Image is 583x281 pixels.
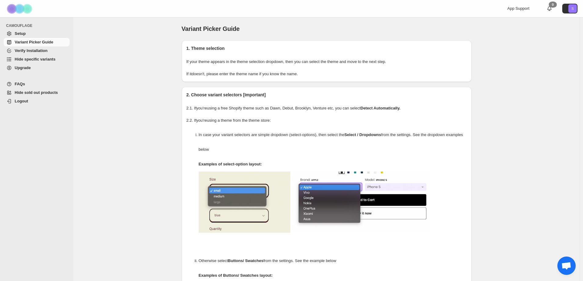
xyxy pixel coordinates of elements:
[568,4,577,13] span: Avatar with initials S
[507,6,529,11] span: App Support
[360,106,400,110] strong: Detect Automatically.
[15,57,56,61] span: Hide specific variants
[199,273,273,278] strong: Examples of Buttons/ Swatches layout:
[199,172,290,233] img: camouflage-select-options
[293,172,431,233] img: camouflage-select-options-2
[199,253,467,268] p: Otherwise select from the settings. See the example below
[4,29,70,38] a: Setup
[5,0,35,17] img: Camouflage
[186,92,467,98] h2: 2. Choose variant selectors [Important]
[4,97,70,105] a: Logout
[4,64,70,72] a: Upgrade
[186,117,467,124] p: 2.2. If you're using a theme from the theme store:
[571,7,574,10] text: S
[15,90,58,95] span: Hide sold out products
[4,80,70,88] a: FAQs
[186,105,467,111] p: 2.1. If you're using a free Shopify theme such as Dawn, Debut, Brooklyn, Venture etc, you can select
[344,132,381,137] strong: Select / Dropdowns
[186,71,467,77] p: If it doesn't , please enter the theme name if you know the name.
[199,128,467,157] p: In case your variant selectors are simple dropdown (select-options), then select the from the set...
[4,88,70,97] a: Hide sold out products
[557,257,576,275] div: Aprire la chat
[15,48,48,53] span: Verify Installation
[4,38,70,46] a: Variant Picker Guide
[199,162,262,166] strong: Examples of select-option layout:
[6,23,70,28] span: CAMOUFLAGE
[228,258,263,263] strong: Buttons/ Swatches
[4,55,70,64] a: Hide specific variants
[546,6,552,12] a: 0
[4,46,70,55] a: Verify Installation
[15,99,28,103] span: Logout
[549,2,557,8] div: 0
[562,4,578,13] button: Avatar with initials S
[15,82,25,86] span: FAQs
[186,45,467,51] h2: 1. Theme selection
[15,65,31,70] span: Upgrade
[15,31,26,36] span: Setup
[186,59,467,65] p: If your theme appears in the theme selection dropdown, then you can select the theme and move to ...
[182,25,240,32] span: Variant Picker Guide
[15,40,53,44] span: Variant Picker Guide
